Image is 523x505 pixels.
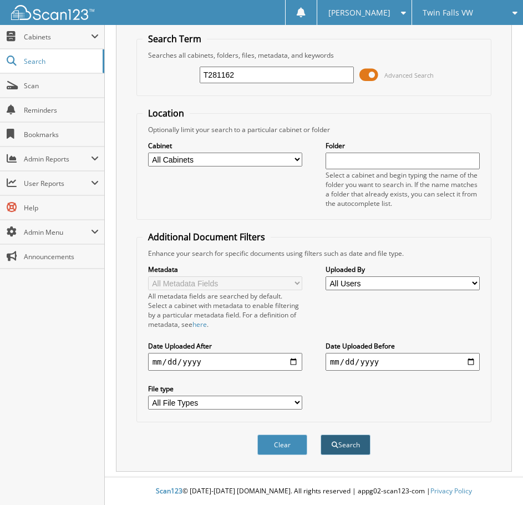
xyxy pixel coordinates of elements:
label: Cabinet [148,141,302,150]
div: © [DATE]-[DATE] [DOMAIN_NAME]. All rights reserved | appg02-scan123-com | [105,478,523,505]
span: Search [24,57,97,66]
iframe: Chat Widget [468,452,523,505]
span: Advanced Search [384,71,434,79]
legend: Additional Document Filters [143,231,271,243]
span: Bookmarks [24,130,99,139]
span: User Reports [24,179,91,188]
label: File type [148,384,302,393]
div: All metadata fields are searched by default. Select a cabinet with metadata to enable filtering b... [148,291,302,329]
img: scan123-logo-white.svg [11,5,94,20]
input: start [148,353,302,371]
div: Searches all cabinets, folders, files, metadata, and keywords [143,50,486,60]
span: Twin Falls VW [423,9,473,16]
span: Scan [24,81,99,90]
label: Date Uploaded After [148,341,302,351]
label: Date Uploaded Before [326,341,480,351]
button: Search [321,435,370,455]
span: Scan123 [156,486,182,496]
label: Folder [326,141,480,150]
div: Select a cabinet and begin typing the name of the folder you want to search in. If the name match... [326,170,480,208]
span: Cabinets [24,32,91,42]
span: Admin Menu [24,228,91,237]
span: Announcements [24,252,99,261]
div: Optionally limit your search to a particular cabinet or folder [143,125,486,134]
div: Enhance your search for specific documents using filters such as date and file type. [143,249,486,258]
span: Help [24,203,99,213]
a: Privacy Policy [430,486,472,496]
legend: Search Term [143,33,207,45]
label: Metadata [148,265,302,274]
button: Clear [257,435,307,455]
a: here [192,320,207,329]
legend: Location [143,107,190,119]
span: Reminders [24,105,99,115]
span: Admin Reports [24,154,91,164]
input: end [326,353,480,371]
label: Uploaded By [326,265,480,274]
span: [PERSON_NAME] [328,9,390,16]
